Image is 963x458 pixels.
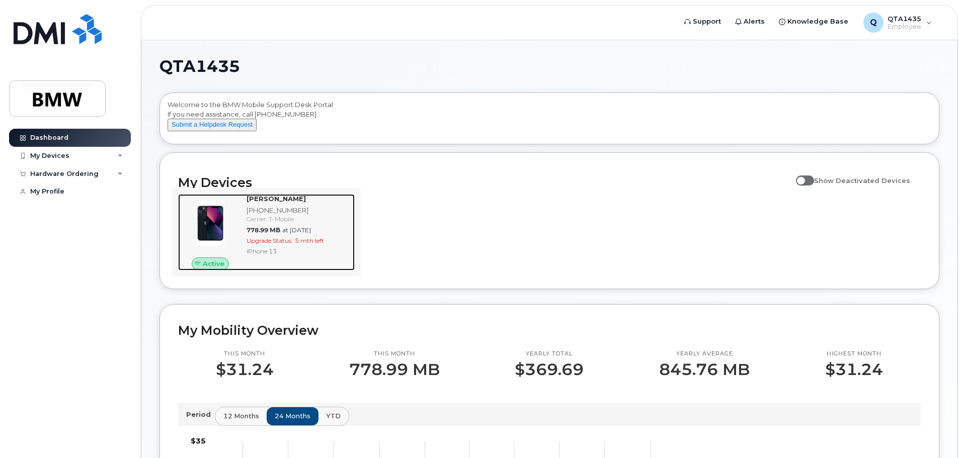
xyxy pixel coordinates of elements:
span: 12 months [223,411,259,421]
span: at [DATE] [282,226,311,234]
span: 5 mth left [295,237,324,244]
p: This month [216,350,274,358]
p: $31.24 [825,360,883,379]
p: Yearly average [659,350,750,358]
span: 778.99 MB [247,226,280,234]
div: Welcome to the BMW Mobile Support Desk Portal If you need assistance, call [PHONE_NUMBER]. [168,100,931,140]
iframe: Messenger Launcher [919,414,955,450]
button: Submit a Helpdesk Request [168,119,257,131]
h2: My Devices [178,175,791,190]
img: image20231002-3703462-1ig824h.jpeg [186,199,234,247]
span: Upgrade Status: [247,237,293,244]
div: iPhone 13 [247,247,351,255]
p: This month [349,350,440,358]
p: Period [186,410,215,419]
input: Show Deactivated Devices [796,171,804,179]
div: Carrier: T-Mobile [247,215,351,223]
a: Active[PERSON_NAME][PHONE_NUMBER]Carrier: T-Mobile778.99 MBat [DATE]Upgrade Status:5 mth leftiPho... [178,194,355,270]
tspan: $35 [191,436,206,445]
a: Submit a Helpdesk Request [168,120,257,128]
strong: [PERSON_NAME] [247,195,306,203]
span: YTD [326,411,341,421]
span: Show Deactivated Devices [814,176,910,185]
p: $31.24 [216,360,274,379]
span: QTA1435 [159,59,240,74]
h2: My Mobility Overview [178,323,921,338]
span: Active [203,259,224,268]
p: Highest month [825,350,883,358]
p: 845.76 MB [659,360,750,379]
p: 778.99 MB [349,360,440,379]
p: $369.69 [515,360,584,379]
div: [PHONE_NUMBER] [247,206,351,215]
p: Yearly total [515,350,584,358]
